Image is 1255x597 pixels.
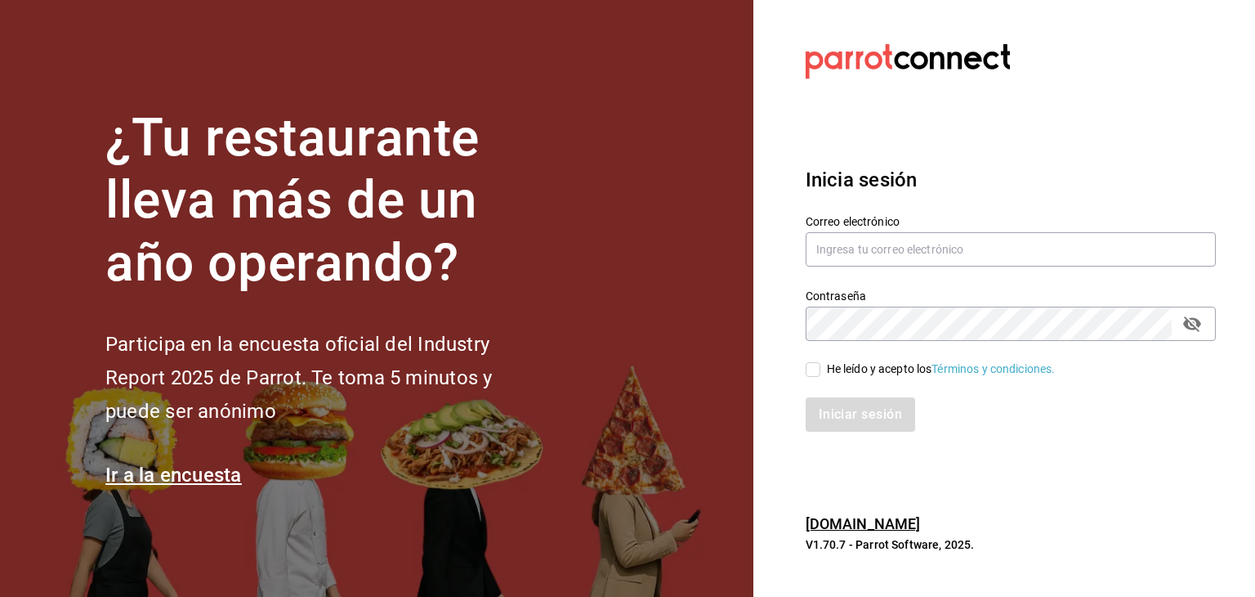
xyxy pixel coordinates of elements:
button: passwordField [1178,310,1206,338]
p: V1.70.7 - Parrot Software, 2025. [806,536,1216,553]
label: Correo electrónico [806,215,1216,227]
a: [DOMAIN_NAME] [806,515,921,532]
h3: Inicia sesión [806,165,1216,195]
h2: Participa en la encuesta oficial del Industry Report 2025 de Parrot. Te toma 5 minutos y puede se... [105,328,547,428]
div: He leído y acepto los [827,361,1056,378]
a: Términos y condiciones. [931,362,1055,375]
a: Ir a la encuesta [105,464,242,487]
input: Ingresa tu correo electrónico [806,232,1216,267]
label: Contraseña [806,290,1216,301]
h1: ¿Tu restaurante lleva más de un año operando? [105,107,547,295]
